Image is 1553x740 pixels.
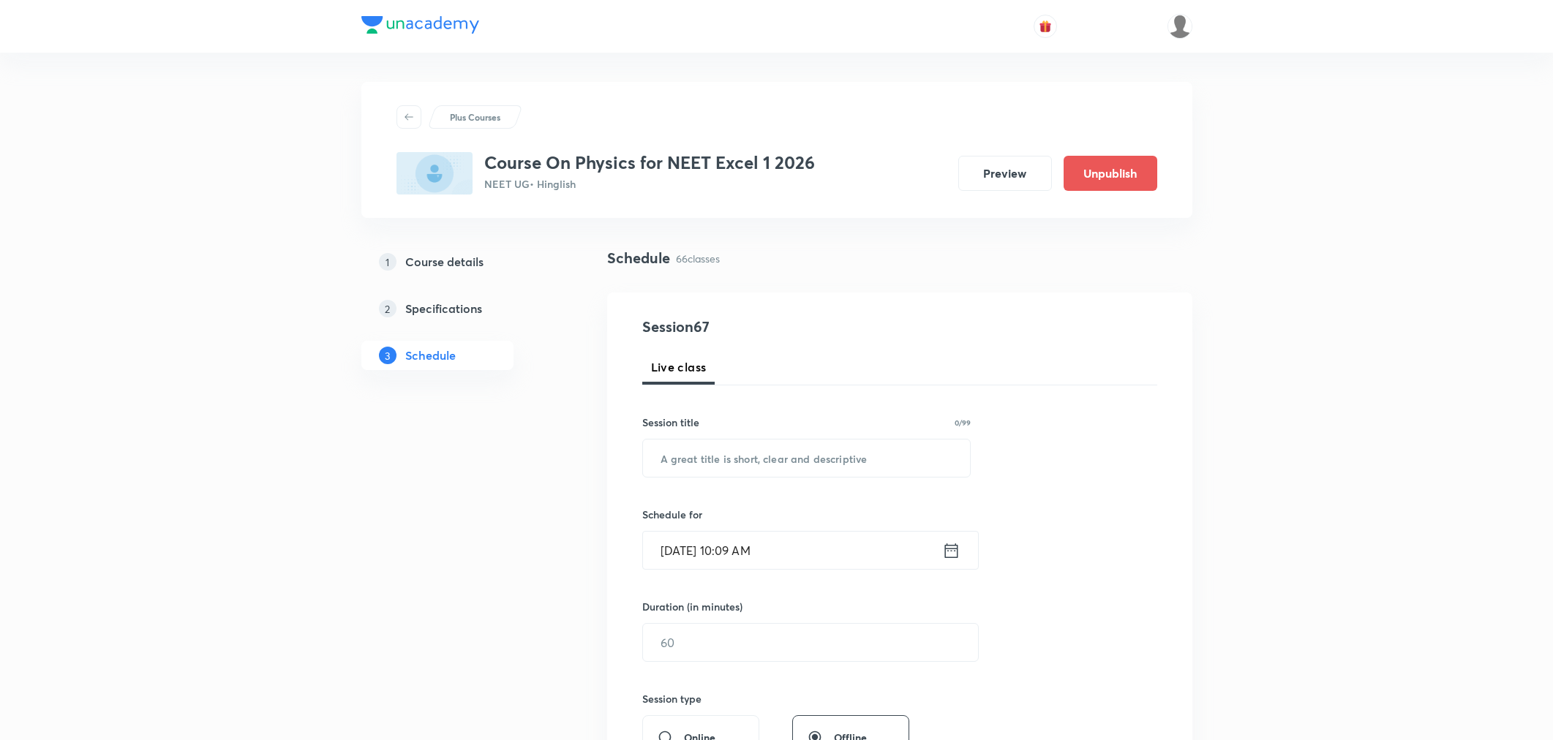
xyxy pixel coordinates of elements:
p: 66 classes [676,251,720,266]
h6: Session title [642,415,699,430]
img: 38CCA12B-DDBD-4187-81B9-6F83E61ECBF5_plus.png [396,152,473,195]
h6: Duration (in minutes) [642,599,742,614]
h6: Schedule for [642,507,971,522]
a: Company Logo [361,16,479,37]
span: Live class [651,358,707,376]
h5: Schedule [405,347,456,364]
input: A great title is short, clear and descriptive [643,439,971,477]
a: 2Specifications [361,294,560,323]
img: Company Logo [361,16,479,34]
p: NEET UG • Hinglish [484,176,815,192]
button: Unpublish [1064,156,1157,191]
button: Preview [958,156,1052,191]
h5: Specifications [405,300,482,317]
img: avatar [1039,20,1052,33]
p: 2 [379,300,396,317]
input: 60 [643,624,978,661]
h5: Course details [405,253,484,271]
h4: Session 67 [642,316,909,338]
p: Plus Courses [450,110,500,124]
a: 1Course details [361,247,560,276]
h3: Course On Physics for NEET Excel 1 2026 [484,152,815,173]
img: Vivek Patil [1167,14,1192,39]
p: 1 [379,253,396,271]
p: 3 [379,347,396,364]
h4: Schedule [607,247,670,269]
button: avatar [1034,15,1057,38]
h6: Session type [642,691,702,706]
p: 0/99 [955,419,971,426]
